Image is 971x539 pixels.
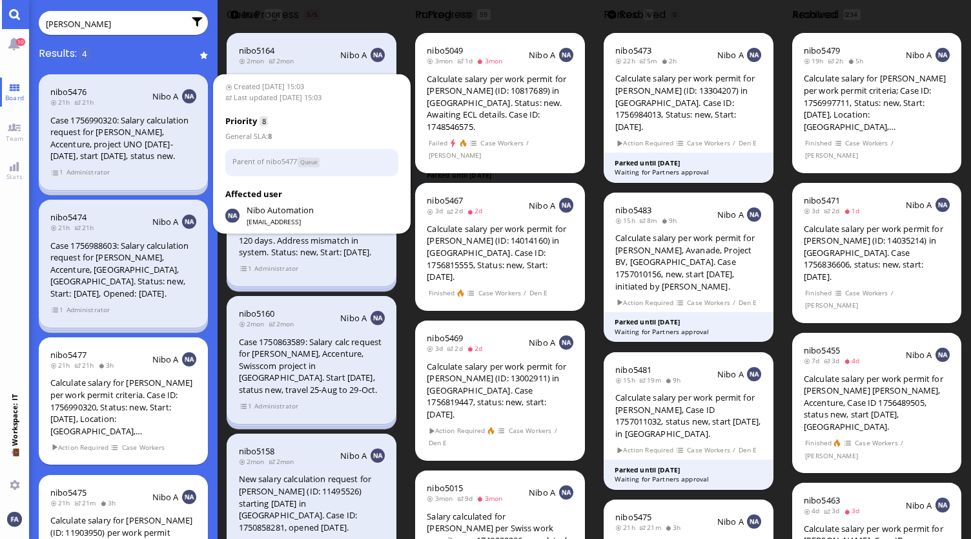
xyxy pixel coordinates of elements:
img: NA [182,215,196,229]
span: 2d [467,344,487,353]
span: Finished [428,288,455,299]
span: [PERSON_NAME] [804,150,858,161]
div: Case 1756990320: Salary calculation request for [PERSON_NAME], Accenture, project UNO [DATE]-[DAT... [50,114,196,162]
span: 2d [447,344,467,353]
span: 21h [74,223,98,232]
a: nibo5164 [239,45,275,56]
span: 4d [804,506,824,515]
span: [PERSON_NAME] [428,150,482,161]
span: Den E [738,297,757,308]
span: 164 [268,10,280,19]
a: nibo5469 [427,332,463,344]
span: Case Workers [687,445,731,456]
span: 3h [98,361,118,370]
img: NA [559,48,573,62]
a: nibo5471 [804,195,840,206]
span: 21h [50,223,74,232]
span: 8 [260,116,267,125]
span: view 1 items [240,401,252,412]
img: NA [935,198,950,212]
span: 21h [74,361,98,370]
div: Calculate salary per work permit for [PERSON_NAME] (ID: 13002911) in [GEOGRAPHIC_DATA]. Case 1756... [427,361,573,421]
span: Nibo A [340,312,367,324]
span: Case Workers [854,438,898,449]
img: NA [182,352,196,366]
span: 3mon [476,494,506,503]
span: 3mon [427,494,456,503]
img: NA [747,367,761,381]
span: Case Workers [844,138,888,149]
h3: Affected user [225,188,399,201]
span: Nibo A [340,450,367,461]
span: / [524,288,527,299]
a: nibo5473 [615,45,651,56]
span: 8m [639,216,661,225]
img: Nibo Automation [225,208,240,222]
span: [PERSON_NAME] [804,450,858,461]
input: Enter query or press / to filter [46,17,184,31]
span: Action Required [51,442,109,453]
span: Case Workers [687,297,731,308]
div: Case 1750863589: Salary calc request for [PERSON_NAME], Accenture, Swisscom project in [GEOGRAPHI... [239,336,385,396]
span: 💼 Workspace: IT [10,446,19,475]
span: Nibo A [529,487,555,498]
span: 2d [824,206,844,215]
a: nibo5483 [615,204,651,216]
span: Den E [738,138,757,149]
span: / [732,138,736,149]
a: nibo5158 [239,445,275,457]
span: 15h [615,375,639,385]
span: Nibo A [529,200,555,211]
a: nibo5160 [239,308,275,319]
img: NA [182,89,196,103]
span: Nibo A [152,216,179,227]
span: 2mon [269,56,298,65]
span: 5m [639,56,661,65]
span: Created [DATE] 15:03 [225,81,399,92]
span: Nibo A [717,516,744,527]
a: nibo5481 [615,364,651,375]
span: In progress [415,7,476,22]
a: nibo5049 [427,45,463,56]
span: automation@nibo.ai [247,204,314,217]
span: 9h [661,216,681,225]
span: nibo5475 [50,487,87,498]
a: nibo5479 [804,45,840,56]
img: NA [371,48,385,62]
span: Nibo A [906,500,932,511]
span: Finished [804,138,832,149]
span: Nibo A [529,49,555,61]
span: 3d [844,506,864,515]
div: Calculate salary per work permit for [PERSON_NAME] (ID: 14035214) in [GEOGRAPHIC_DATA]. Case 1756... [804,223,950,283]
span: / [900,438,904,449]
img: NA [182,490,196,504]
span: nibo5015 [427,482,463,494]
span: 59 [480,10,487,19]
div: Calculate salary per work permit for [PERSON_NAME], Case ID 1757011032, status new, start [DATE],... [615,392,761,439]
img: NA [371,449,385,463]
span: Administrator [254,263,299,274]
span: Nibo A [152,90,179,102]
div: Waiting for Partners approval [615,167,762,177]
span: Nibo A [906,349,932,361]
span: view 1 items [51,304,64,315]
a: nibo5474 [50,211,87,223]
span: 2mon [239,56,269,65]
span: 10 [16,38,25,46]
span: Nibo A [717,209,744,220]
span: 21m [639,523,665,532]
img: NA [747,207,761,222]
span: 5h [848,56,868,65]
span: nibo5467 [427,195,463,206]
span: Nibo A [717,368,744,380]
span: Den E [428,438,447,449]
